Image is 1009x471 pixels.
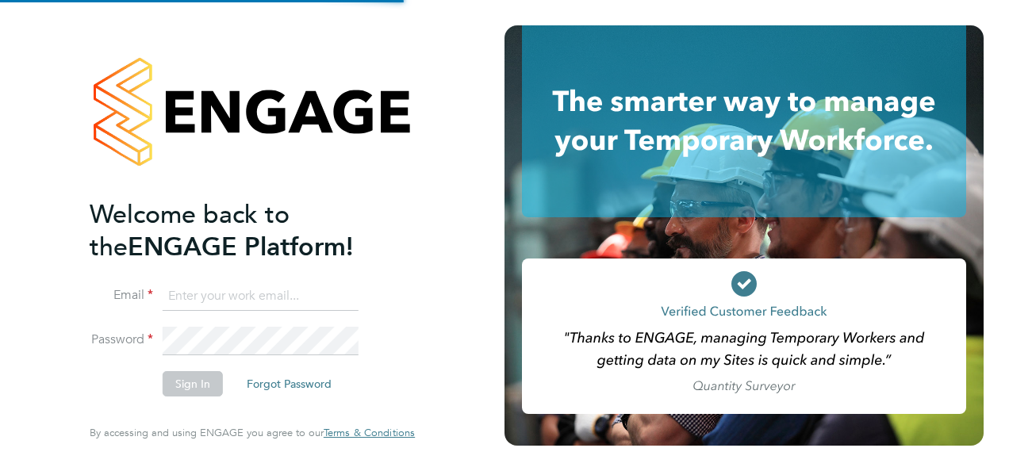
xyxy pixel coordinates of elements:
span: By accessing and using ENGAGE you agree to our [90,426,415,439]
a: Terms & Conditions [324,427,415,439]
button: Forgot Password [234,371,344,396]
span: Welcome back to the [90,199,290,262]
button: Sign In [163,371,223,396]
h2: ENGAGE Platform! [90,198,399,263]
label: Password [90,331,153,348]
span: Terms & Conditions [324,426,415,439]
input: Enter your work email... [163,282,359,311]
label: Email [90,287,153,304]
